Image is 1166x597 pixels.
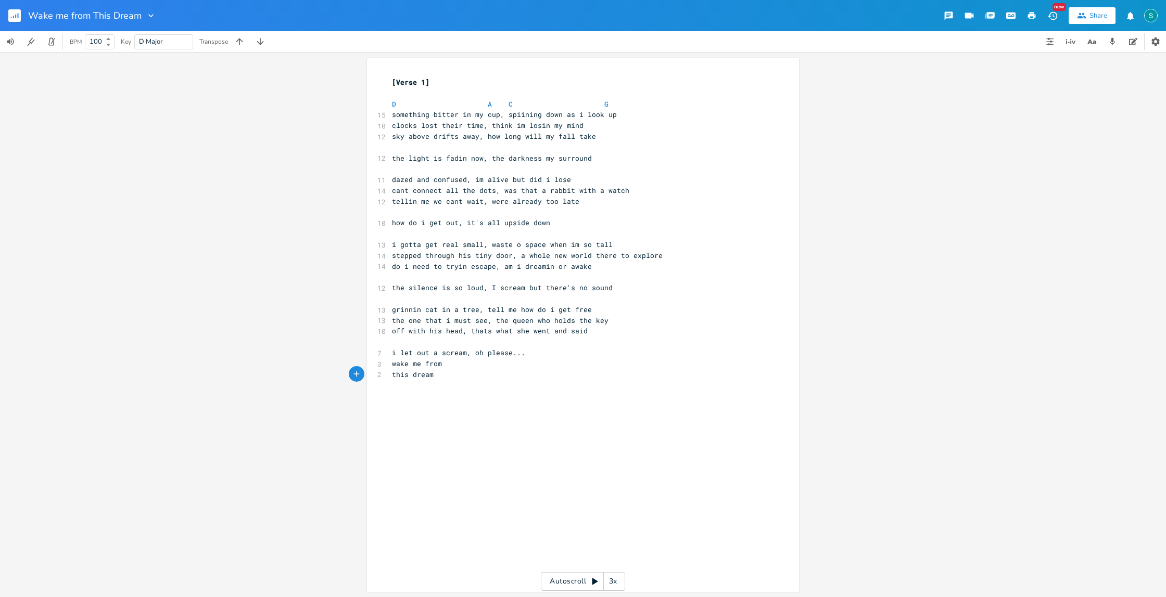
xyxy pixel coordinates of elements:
[392,110,617,119] span: something bitter in my cup, spiining down as i look up
[28,11,142,20] span: Wake me from This Dream
[392,99,396,109] span: D
[392,251,663,260] span: stepped through his tiny door, a whole new world there to explore
[392,153,592,163] span: the light is fadin now, the darkness my surround
[1042,6,1063,25] button: New
[604,99,609,109] span: G
[604,572,623,591] div: 3x
[392,305,592,314] span: grinnin cat in a tree, tell me how do i get free
[392,262,592,271] span: do i need to tryin escape, am i dreamin or awake
[392,218,550,227] span: how do i get out, it's all upside down
[1089,11,1107,20] div: Share
[392,359,442,368] span: wake me from
[70,39,82,45] div: BPM
[199,38,228,45] div: Transpose
[392,121,584,130] span: clocks lost their time, think im losin my mind
[392,132,596,141] span: sky above drifts away, how long will my fall take
[392,316,609,325] span: the one that i must see, the queen who holds the key
[509,99,513,109] span: C
[392,175,571,184] span: dazed and confused, im alive but did i lose
[488,99,492,109] span: A
[392,283,613,292] span: the silence is so loud, I scream but there's no sound
[392,197,579,206] span: tellin me we cant wait, were already too late
[541,572,625,591] div: Autoscroll
[1053,3,1066,11] div: New
[1144,9,1158,22] img: Stevie Jay
[392,348,525,357] span: i let out a scream, oh please...
[392,186,629,195] span: cant connect all the dots, was that a rabbit with a watch
[139,37,163,46] span: D Major
[1069,7,1116,24] button: Share
[121,38,131,45] div: Key
[392,240,613,249] span: i gotta get real small, waste o space when im so tall
[392,326,588,335] span: off with his head, thats what she went and said
[392,370,434,379] span: this dream
[392,77,429,87] span: [Verse 1]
